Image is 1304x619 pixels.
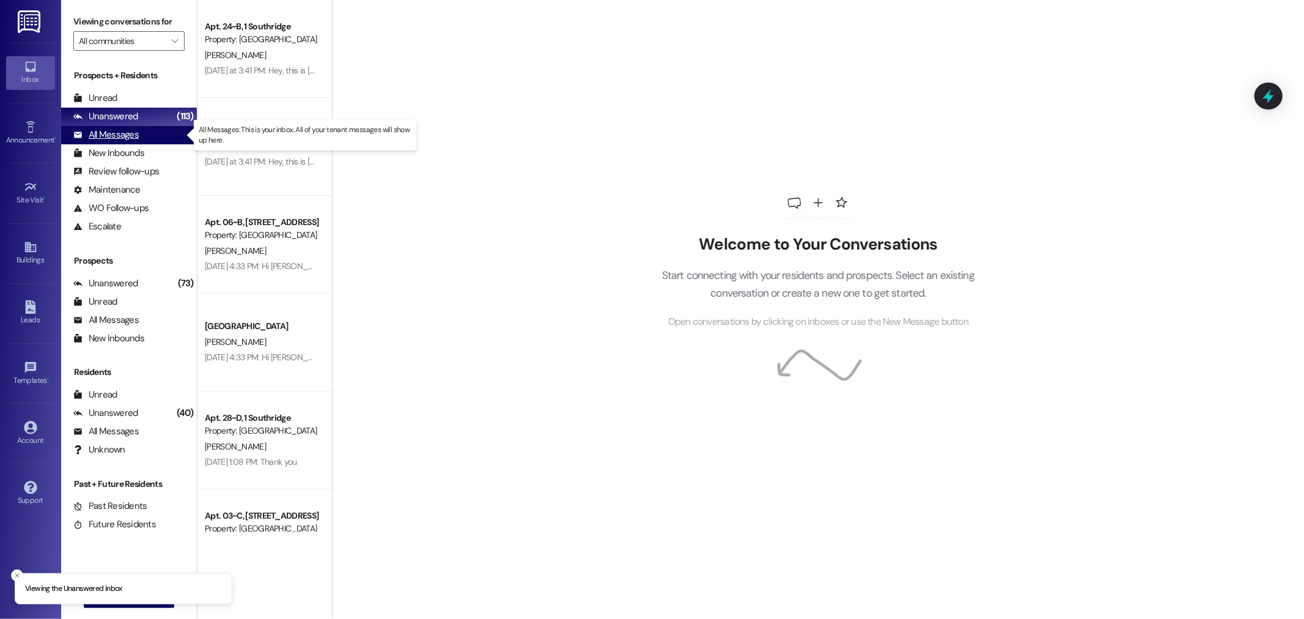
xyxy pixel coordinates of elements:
[205,424,318,437] div: Property: [GEOGRAPHIC_DATA]
[174,404,197,423] div: (40)
[175,274,197,293] div: (73)
[205,20,318,33] div: Apt. 24~B, 1 Southridge
[205,245,266,256] span: [PERSON_NAME]
[205,522,318,535] div: Property: [GEOGRAPHIC_DATA]
[73,128,139,141] div: All Messages
[73,110,138,123] div: Unanswered
[73,202,149,215] div: WO Follow-ups
[73,388,117,401] div: Unread
[79,31,165,51] input: All communities
[668,314,968,330] span: Open conversations by clicking on inboxes or use the New Message button
[6,237,55,270] a: Buildings
[174,107,196,126] div: (113)
[73,295,117,308] div: Unread
[54,134,56,143] span: •
[47,374,49,383] span: •
[205,510,318,522] div: Apt. 03~C, [STREET_ADDRESS]
[73,277,138,290] div: Unanswered
[205,441,266,452] span: [PERSON_NAME]
[205,412,318,424] div: Apt. 28~D, 1 Southridge
[61,366,197,379] div: Residents
[11,569,23,582] button: Close toast
[6,357,55,390] a: Templates •
[18,10,43,33] img: ResiDesk Logo
[73,147,144,160] div: New Inbounds
[73,443,125,456] div: Unknown
[6,56,55,89] a: Inbox
[6,177,55,210] a: Site Visit •
[6,477,55,510] a: Support
[61,69,197,82] div: Prospects + Residents
[205,229,318,242] div: Property: [GEOGRAPHIC_DATA]
[171,36,178,46] i: 
[205,65,737,76] div: [DATE] at 3:41 PM: Hey, this is [PERSON_NAME]!! We never received a check in the mail for the ref...
[61,478,197,491] div: Past + Future Residents
[205,141,266,152] span: [PERSON_NAME]
[61,254,197,267] div: Prospects
[73,407,138,420] div: Unanswered
[73,332,144,345] div: New Inbounds
[73,92,117,105] div: Unread
[643,267,993,302] p: Start connecting with your residents and prospects. Select an existing conversation or create a n...
[205,320,318,333] div: [GEOGRAPHIC_DATA]
[73,12,185,31] label: Viewing conversations for
[73,314,139,327] div: All Messages
[25,584,122,595] p: Viewing the Unanswered inbox
[73,220,121,233] div: Escalate
[44,194,46,202] span: •
[6,297,55,330] a: Leads
[6,417,55,450] a: Account
[199,125,411,146] p: All Messages: This is your inbox. All of your tenant messages will show up here.
[73,183,141,196] div: Maintenance
[205,216,318,229] div: Apt. 06~B, [STREET_ADDRESS]
[205,50,266,61] span: [PERSON_NAME]
[73,425,139,438] div: All Messages
[73,518,156,531] div: Future Residents
[205,336,266,347] span: [PERSON_NAME]
[73,165,159,178] div: Review follow-ups
[205,156,737,167] div: [DATE] at 3:41 PM: Hey, this is [PERSON_NAME]!! We never received a check in the mail for the ref...
[205,33,318,46] div: Property: [GEOGRAPHIC_DATA]
[205,456,297,467] div: [DATE] 1:08 PM: Thank you
[73,500,147,513] div: Past Residents
[643,235,993,254] h2: Welcome to Your Conversations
